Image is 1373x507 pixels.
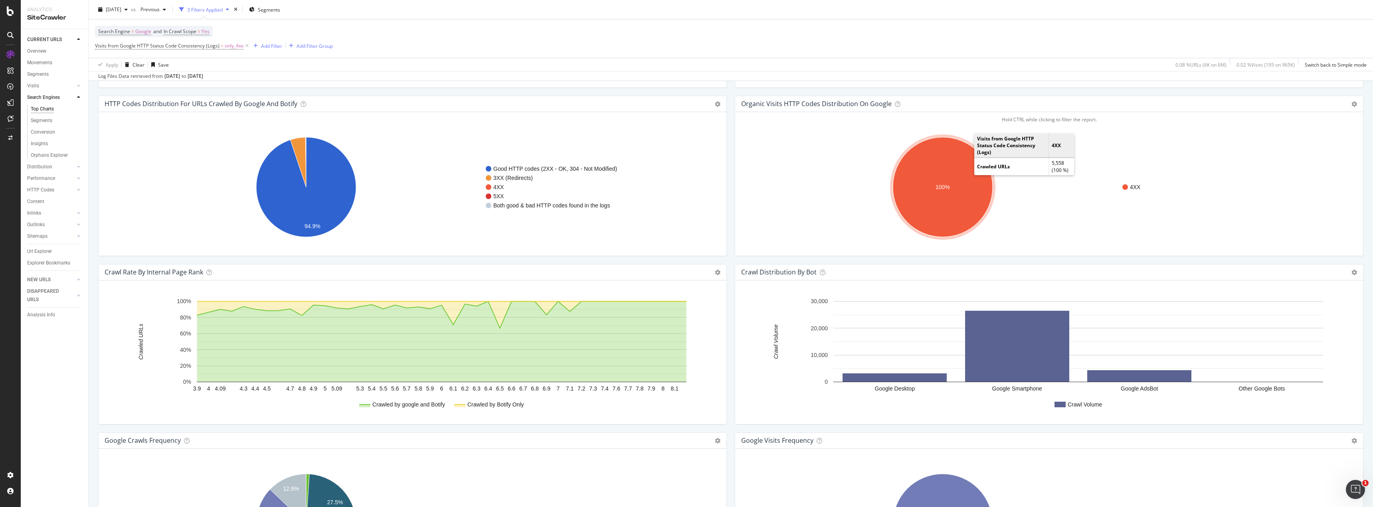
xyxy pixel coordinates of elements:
div: Top Charts [31,105,54,113]
text: 60% [180,330,191,337]
text: 3.9 [193,385,201,392]
a: Overview [27,47,83,55]
text: 100% [177,298,191,305]
td: Crawled URLs [974,158,1049,175]
text: 5.8 [414,385,422,392]
text: 40% [180,347,191,353]
text: 5XX [493,193,504,199]
text: 4.9 [310,385,318,392]
span: = [131,28,134,35]
text: 4XX [493,184,504,190]
h4: Organic Visits HTTP Codes Distribution on google [741,99,892,109]
text: 5.09 [331,385,342,392]
span: Yes [202,26,210,37]
a: NEW URLS [27,276,75,284]
td: 4XX [1049,134,1074,158]
text: 7.9 [647,385,655,392]
div: Apply [106,61,118,68]
text: 5 [324,385,327,392]
td: Visits from Google HTTP Status Code Consistency (Logs) [974,134,1049,158]
a: Content [27,197,83,206]
text: 3XX (Redirects) [493,175,533,181]
div: [DATE] [188,73,203,80]
div: A chart. [105,125,717,249]
div: Segments [27,70,49,79]
div: Log Files Data retrieved from to [98,73,203,80]
div: Analysis Info [27,311,55,319]
div: Visits [27,82,39,90]
text: 0 [825,379,828,385]
span: only_4xx [225,40,243,51]
div: Analytics [27,6,82,13]
text: 8 [661,385,665,392]
i: Options [715,270,720,275]
span: 2025 Jul. 31st [106,6,121,13]
span: Visits from Google HTTP Status Code Consistency (Logs) [95,42,220,49]
text: Both good & bad HTTP codes found in the logs [493,202,610,209]
div: 0.02 % Visits ( 195 on 965K ) [1236,61,1295,68]
text: 20,000 [811,325,828,331]
div: Explorer Bookmarks [27,259,70,267]
div: Conversion [31,128,55,136]
div: Save [158,61,169,68]
button: Apply [95,58,118,71]
div: Insights [31,140,48,148]
div: Movements [27,59,52,67]
text: 7.1 [566,385,574,392]
text: 6.9 [542,385,550,392]
div: A chart. [742,125,1354,249]
span: Hold CTRL while clicking to filter the report. [1002,116,1097,123]
div: Search Engines [27,93,60,102]
a: Insights [31,140,83,148]
text: 5.5 [380,385,388,392]
text: 6.3 [473,385,481,392]
div: Clear [133,61,144,68]
div: times [232,6,239,14]
text: 4 [207,385,210,392]
div: SiteCrawler [27,13,82,22]
div: Sitemaps [27,232,47,241]
div: Outlinks [27,221,45,229]
a: HTTP Codes [27,186,75,194]
div: Add Filter [261,42,282,49]
iframe: Intercom live chat [1346,480,1365,499]
text: Crawled URLs [138,324,144,360]
i: Options [1351,438,1357,444]
td: 5,558 (100 %) [1049,158,1074,175]
text: 4.7 [286,385,294,392]
text: 6.7 [519,385,527,392]
button: Segments [246,3,283,16]
a: Explorer Bookmarks [27,259,83,267]
text: 6.8 [531,385,539,392]
text: 5.9 [426,385,434,392]
div: Overview [27,47,46,55]
div: A chart. [105,293,717,418]
a: Conversion [31,128,83,136]
i: Options [1351,101,1357,107]
text: 4.3 [240,385,248,392]
a: Orphans Explorer [31,151,83,160]
div: HTTP Codes [27,186,54,194]
a: Search Engines [27,93,75,102]
a: Segments [27,70,83,79]
text: 12.9% [283,485,299,492]
div: Orphans Explorer [31,151,68,160]
a: Url Explorer [27,247,83,256]
span: = [198,28,200,35]
text: 94.9% [305,223,320,229]
h4: google Visits Frequency [741,435,813,446]
h4: Crawl Rate By Internal Page Rank [105,267,203,278]
text: 0% [183,379,191,385]
a: Inlinks [27,209,75,217]
div: Inlinks [27,209,41,217]
span: Previous [137,6,160,13]
text: 6.6 [508,385,516,392]
text: 6 [440,385,443,392]
text: Good HTTP codes (2XX - OK, 304 - Not Modified) [493,166,617,172]
text: 80% [180,314,191,321]
text: 4.09 [215,385,226,392]
div: Url Explorer [27,247,52,256]
text: Other Google Bots [1238,385,1285,392]
span: Google [135,26,151,37]
a: Sitemaps [27,232,75,241]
